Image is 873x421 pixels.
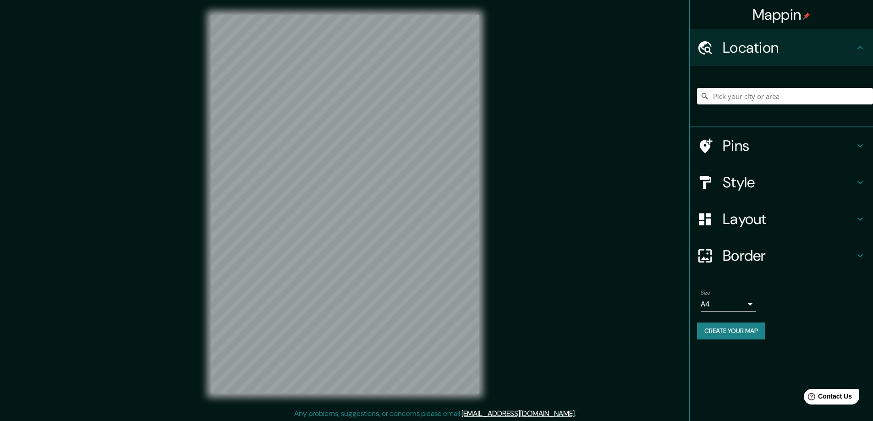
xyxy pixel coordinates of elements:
[461,409,575,418] a: [EMAIL_ADDRESS][DOMAIN_NAME]
[723,173,855,191] h4: Style
[697,88,873,104] input: Pick your city or area
[690,29,873,66] div: Location
[723,210,855,228] h4: Layout
[577,408,579,419] div: .
[803,12,810,20] img: pin-icon.png
[723,246,855,265] h4: Border
[701,297,756,312] div: A4
[690,237,873,274] div: Border
[690,127,873,164] div: Pins
[791,385,863,411] iframe: Help widget launcher
[697,323,765,339] button: Create your map
[211,15,479,394] canvas: Map
[701,289,710,297] label: Size
[723,38,855,57] h4: Location
[294,408,576,419] p: Any problems, suggestions, or concerns please email .
[723,137,855,155] h4: Pins
[690,201,873,237] div: Layout
[576,408,577,419] div: .
[690,164,873,201] div: Style
[752,5,811,24] h4: Mappin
